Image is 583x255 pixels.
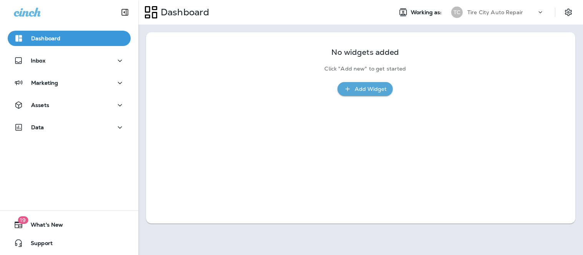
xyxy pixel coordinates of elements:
[355,84,387,94] div: Add Widget
[331,49,399,56] p: No widgets added
[18,216,28,224] span: 19
[31,102,49,108] p: Assets
[8,97,131,113] button: Assets
[31,80,58,86] p: Marketing
[411,9,443,16] span: Working as:
[31,35,60,41] p: Dashboard
[561,5,575,19] button: Settings
[23,222,63,231] span: What's New
[114,5,136,20] button: Collapse Sidebar
[8,235,131,251] button: Support
[31,124,44,130] p: Data
[23,240,53,249] span: Support
[8,31,131,46] button: Dashboard
[8,53,131,68] button: Inbox
[451,7,463,18] div: TC
[467,9,523,15] p: Tire City Auto Repair
[158,7,209,18] p: Dashboard
[324,66,406,72] p: Click "Add new" to get started
[8,75,131,90] button: Marketing
[31,58,45,64] p: Inbox
[8,120,131,135] button: Data
[337,82,393,96] button: Add Widget
[8,217,131,232] button: 19What's New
